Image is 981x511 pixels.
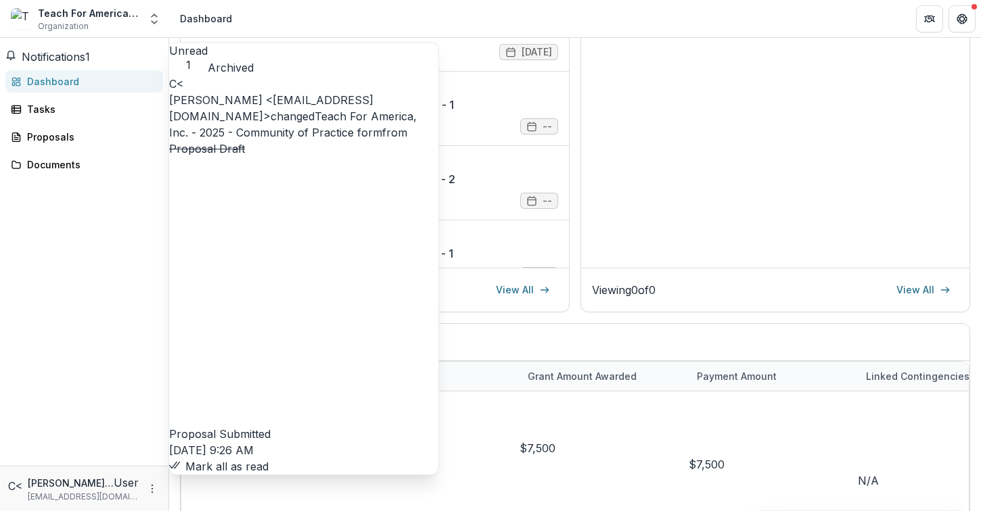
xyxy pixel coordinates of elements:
p: [EMAIL_ADDRESS][DOMAIN_NAME] [28,491,139,503]
div: Teach For America, Inc. [38,6,139,20]
button: Notifications1 [5,49,90,65]
p: [PERSON_NAME] <[EMAIL_ADDRESS][DOMAIN_NAME]> [28,476,114,490]
a: Proposals [5,126,163,148]
span: Proposal Submitted [169,427,271,441]
span: 1 [169,59,208,72]
div: Linked Contingencies [858,369,978,383]
div: Chelsea Tokuno-Lynk <chelsea.tokuno@teachforamerica.org> [8,478,22,494]
a: Teach For America, Inc. - 2025 - Community of Practice form [191,22,558,39]
a: View All [888,279,959,301]
div: Payment Amount [689,362,858,391]
div: Payment Amount [689,369,785,383]
button: Partners [916,5,943,32]
p: [DATE] 9:26 AM [169,442,438,458]
a: Teach For America, Inc. - Community of Practice - 2 [191,171,558,187]
div: Dashboard [180,11,232,26]
div: Grant amount awarded [520,362,689,391]
button: Open entity switcher [145,5,164,32]
div: $7,500 [689,456,858,472]
div: Proposals [27,130,152,144]
button: Mark all as read [169,458,269,474]
div: Documents [27,157,152,172]
s: Proposal Draft [169,142,245,155]
span: 1 [85,50,90,64]
p: Viewing 0 of 0 [592,282,656,298]
div: Chelsea Tokuno-Lynk <chelsea.tokuno@teachforamerica.org> [169,76,438,92]
a: Dashboard [5,70,163,93]
div: Dashboard [27,74,152,89]
button: N/A [858,472,879,489]
div: $7,500 [520,440,689,456]
button: Archived [208,59,254,76]
a: Teach For America, Inc. - Call to Effective Action - 1 [191,97,558,113]
button: Unread [169,43,208,72]
div: Grant amount awarded [520,369,645,383]
button: Get Help [949,5,976,32]
img: Teach For America, Inc. [11,8,32,30]
h2: Grant Payments [191,335,959,360]
p: User [114,474,139,491]
span: [PERSON_NAME] <[EMAIL_ADDRESS][DOMAIN_NAME]> [169,93,373,123]
a: View All [488,279,558,301]
div: Tasks [27,102,152,116]
p: changed from [169,92,438,442]
span: Notifications [22,50,85,64]
a: Teach For America, Inc. - Community of Practice - 1 [191,245,558,262]
nav: breadcrumb [175,9,237,28]
span: Organization [38,20,89,32]
a: Tasks [5,98,163,120]
a: Documents [5,153,163,176]
button: More [144,481,160,497]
